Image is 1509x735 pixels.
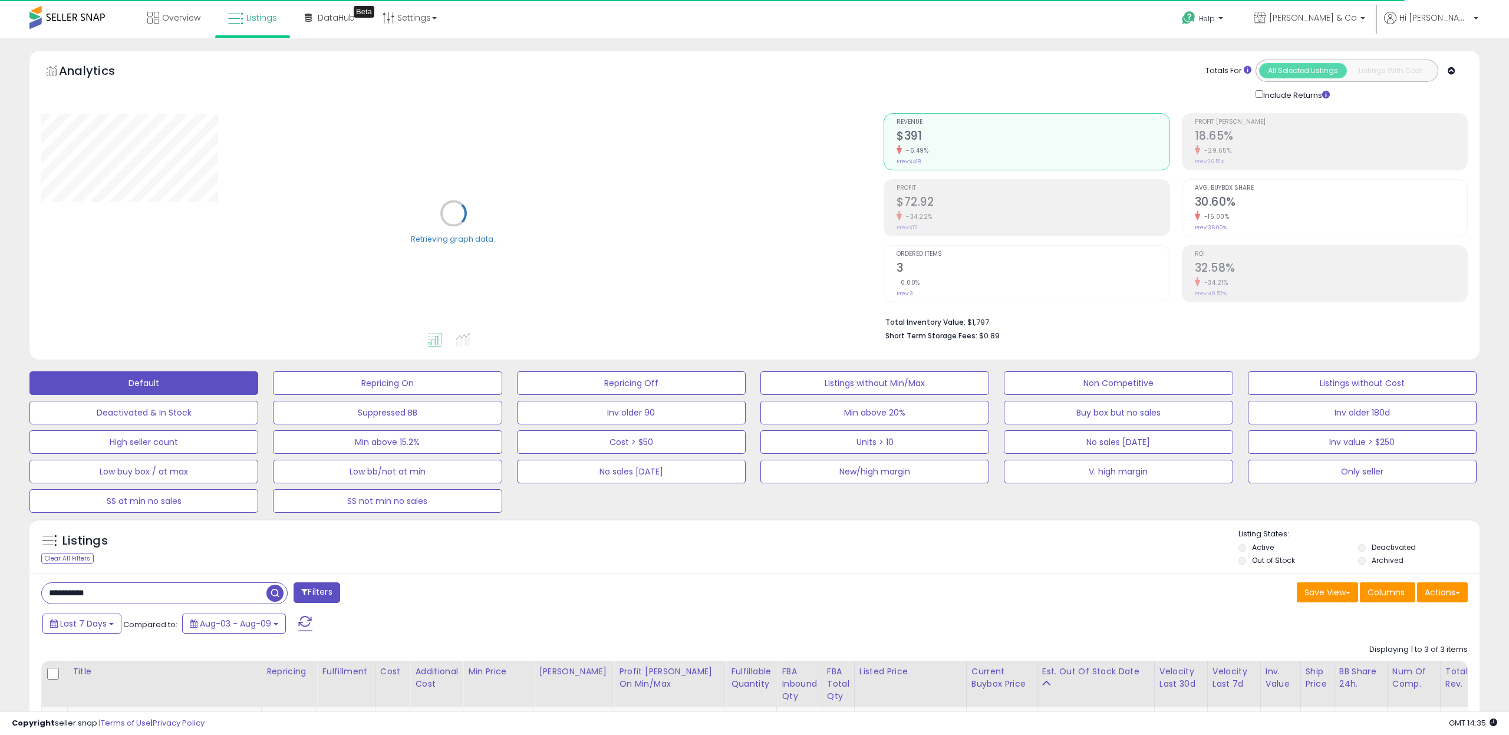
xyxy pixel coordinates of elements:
span: Revenue [897,119,1169,126]
small: -29.65% [1200,146,1232,155]
div: Totals For [1205,65,1251,77]
h5: Analytics [59,62,138,82]
button: V. high margin [1004,460,1233,483]
div: Velocity Last 7d [1213,665,1256,690]
span: Columns [1368,586,1405,598]
div: Include Returns [1247,88,1344,101]
th: The percentage added to the cost of goods (COGS) that forms the calculator for Min & Max prices. [614,661,726,707]
div: Profit [PERSON_NAME] on Min/Max [619,665,721,690]
div: FBA inbound Qty [782,665,817,703]
span: Aug-03 - Aug-09 [200,618,271,629]
button: Default [29,371,258,395]
button: Only seller [1248,460,1477,483]
span: ROI [1195,251,1467,258]
div: Cost [380,665,406,678]
span: Help [1199,14,1215,24]
button: Non Competitive [1004,371,1233,395]
small: Prev: 49.52% [1195,290,1227,297]
div: Current Buybox Price [971,665,1032,690]
button: No sales [DATE] [517,460,746,483]
small: Prev: 3 [897,290,913,297]
button: Min above 15.2% [273,430,502,454]
span: 2025-08-17 14:35 GMT [1449,717,1497,729]
div: Displaying 1 to 3 of 3 items [1369,644,1468,655]
div: Min Price [468,665,529,678]
div: Tooltip anchor [354,6,374,18]
small: Prev: $418 [897,158,921,165]
button: High seller count [29,430,258,454]
button: Min above 20% [760,401,989,424]
button: Low buy box / at max [29,460,258,483]
span: Ordered Items [897,251,1169,258]
div: Additional Cost [415,665,458,690]
i: Get Help [1181,11,1196,25]
b: Short Term Storage Fees: [885,331,977,341]
div: [PERSON_NAME] [539,665,609,678]
span: Hi [PERSON_NAME] [1399,12,1470,24]
h5: Listings [62,533,108,549]
button: Deactivated & In Stock [29,401,258,424]
h2: $72.92 [897,195,1169,211]
a: Terms of Use [101,717,151,729]
button: Suppressed BB [273,401,502,424]
div: Fulfillment [322,665,370,678]
span: DataHub [318,12,355,24]
span: Overview [162,12,200,24]
li: $1,797 [885,314,1459,328]
small: -15.00% [1200,212,1230,221]
label: Deactivated [1372,542,1416,552]
p: Listing States: [1238,529,1480,540]
small: Prev: $111 [897,224,918,231]
small: -34.22% [902,212,933,221]
div: Ship Price [1306,665,1329,690]
strong: Copyright [12,717,55,729]
div: Listed Price [859,665,961,678]
span: $0.89 [979,330,1000,341]
button: No sales [DATE] [1004,430,1233,454]
a: Privacy Policy [153,717,205,729]
span: Avg. Buybox Share [1195,185,1467,192]
span: [PERSON_NAME] & Co [1269,12,1357,24]
h2: 32.58% [1195,261,1467,277]
button: SS not min no sales [273,489,502,513]
div: Clear All Filters [41,553,94,564]
button: SS at min no sales [29,489,258,513]
span: Profit [PERSON_NAME] [1195,119,1467,126]
div: Est. Out Of Stock Date [1042,665,1149,678]
button: Listings without Cost [1248,371,1477,395]
b: Total Inventory Value: [885,317,966,327]
small: Prev: 36.00% [1195,224,1227,231]
button: Listings without Min/Max [760,371,989,395]
button: Columns [1360,582,1415,602]
small: -6.49% [902,146,928,155]
button: Cost > $50 [517,430,746,454]
button: Repricing Off [517,371,746,395]
label: Out of Stock [1252,555,1295,565]
button: Inv older 180d [1248,401,1477,424]
div: Title [73,665,256,678]
button: Low bb/not at min [273,460,502,483]
span: Compared to: [123,619,177,630]
label: Active [1252,542,1274,552]
button: Listings With Cost [1346,63,1434,78]
h2: 18.65% [1195,129,1467,145]
button: Actions [1417,582,1468,602]
small: Prev: 26.51% [1195,158,1224,165]
h2: 30.60% [1195,195,1467,211]
span: Listings [246,12,277,24]
span: Last 7 Days [60,618,107,629]
button: Units > 10 [760,430,989,454]
button: Buy box but no sales [1004,401,1233,424]
button: Inv value > $250 [1248,430,1477,454]
a: Help [1172,2,1235,38]
h2: 3 [897,261,1169,277]
button: New/high margin [760,460,989,483]
h2: $391 [897,129,1169,145]
div: Velocity Last 30d [1159,665,1202,690]
small: 0.00% [897,278,920,287]
small: -34.21% [1200,278,1228,287]
span: Profit [897,185,1169,192]
button: Save View [1297,582,1358,602]
div: Inv. value [1266,665,1296,690]
button: Inv older 90 [517,401,746,424]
